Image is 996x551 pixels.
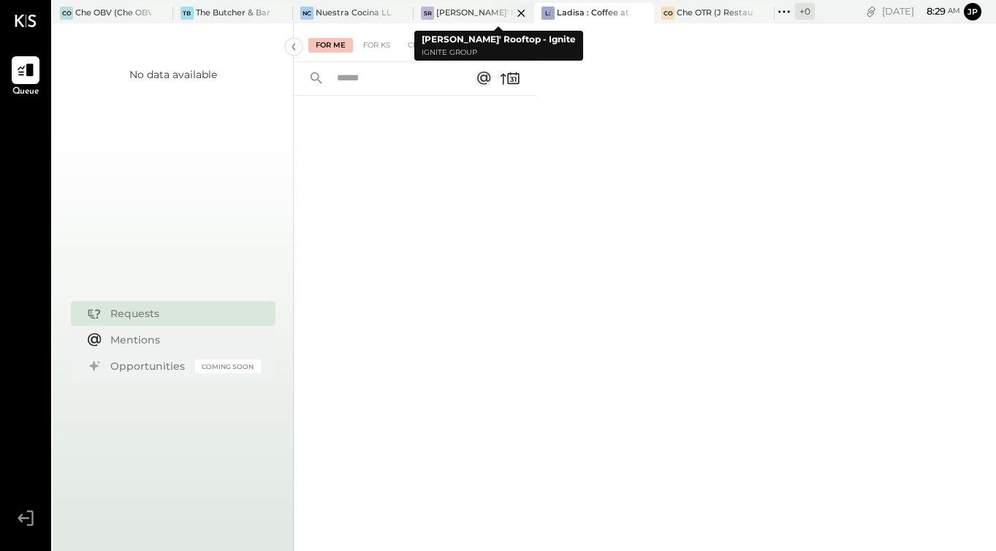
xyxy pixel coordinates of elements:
[110,359,188,373] div: Opportunities
[677,7,753,19] div: Che OTR (J Restaurant LLC) - Ignite
[557,7,633,19] div: Ladisa : Coffee at Lola's
[795,3,815,20] div: + 0
[300,7,313,20] div: NC
[12,85,39,99] span: Queue
[195,360,261,373] div: Coming Soon
[661,7,674,20] div: CO
[196,7,272,19] div: The Butcher & Barrel (L Argento LLC) - [GEOGRAPHIC_DATA]
[110,306,254,321] div: Requests
[316,7,392,19] div: Nuestra Cocina LLC - [GEOGRAPHIC_DATA]
[75,7,151,19] div: Che OBV (Che OBV LLC) - Ignite
[356,38,398,53] div: For KS
[422,47,576,59] p: Ignite Group
[421,7,434,20] div: SR
[400,38,446,53] div: Closed
[541,7,555,20] div: L:
[864,4,878,19] div: copy link
[422,34,576,45] b: [PERSON_NAME]' Rooftop - Ignite
[882,4,960,18] div: [DATE]
[180,7,194,20] div: TB
[110,332,254,347] div: Mentions
[948,6,960,16] span: am
[129,67,217,82] div: No data available
[964,3,981,20] button: jp
[60,7,73,20] div: CO
[916,4,946,18] span: 8 : 29
[1,56,50,99] a: Queue
[436,7,512,19] div: [PERSON_NAME]' Rooftop - Ignite
[308,38,353,53] div: For Me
